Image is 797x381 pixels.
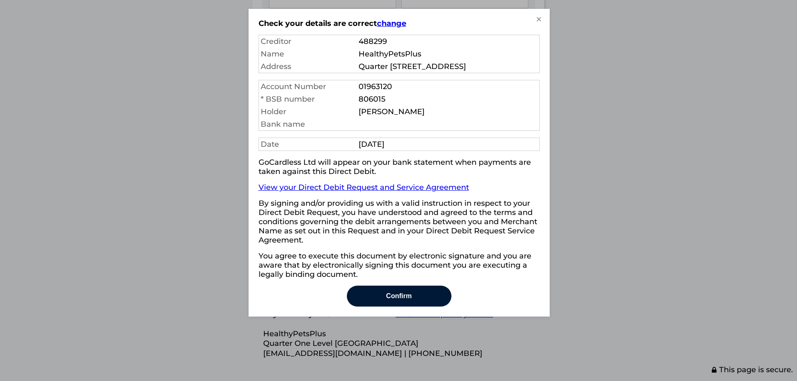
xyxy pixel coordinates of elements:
[259,183,469,192] a: View your Direct Debit Request and Service Agreement
[259,105,357,118] td: Holder
[259,48,357,60] td: Name
[357,48,539,60] td: HealthyPetsPlus
[357,105,539,118] td: [PERSON_NAME]
[347,286,451,307] button: Confirm
[259,93,357,105] td: * BSB number
[259,199,540,245] p: By signing and/or providing us with a valid instruction in respect to your Direct Debit Request, ...
[259,35,357,48] td: Creditor
[259,60,357,73] td: Address
[357,80,539,93] td: 01963120
[259,118,357,131] td: Bank name
[259,138,357,151] td: Date
[357,60,539,73] td: Quarter [STREET_ADDRESS]
[259,158,540,176] p: GoCardless Ltd will appear on your bank statement when payments are taken against this Direct Debit.
[357,93,539,105] td: 806015
[259,80,357,93] td: Account Number
[357,138,539,151] td: [DATE]
[357,35,539,48] td: 488299
[259,251,540,279] p: You agree to execute this document by electronic signature and you are aware that by electronical...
